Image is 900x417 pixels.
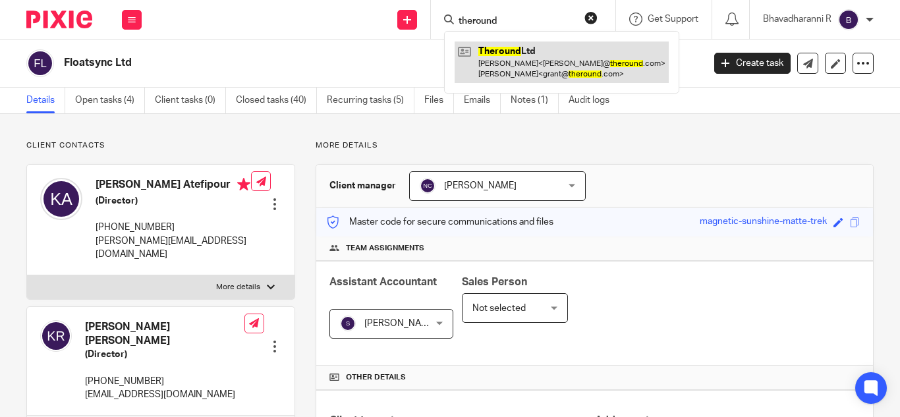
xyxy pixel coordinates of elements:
p: [PHONE_NUMBER] [96,221,251,234]
span: Other details [346,372,406,383]
span: [PERSON_NAME] [444,181,517,190]
img: svg%3E [26,49,54,77]
p: [PERSON_NAME][EMAIL_ADDRESS][DOMAIN_NAME] [96,235,251,262]
span: Assistant Accountant [329,277,437,287]
a: Closed tasks (40) [236,88,317,113]
a: Audit logs [569,88,619,113]
span: [PERSON_NAME] K V [364,319,453,328]
p: [PHONE_NUMBER] [85,375,244,388]
a: Notes (1) [511,88,559,113]
span: Not selected [472,304,526,313]
p: Client contacts [26,140,295,151]
h5: (Director) [85,348,244,361]
div: magnetic-sunshine-matte-trek [700,215,827,230]
p: More details [316,140,874,151]
h4: [PERSON_NAME] Atefipour [96,178,251,194]
h3: Client manager [329,179,396,192]
p: More details [216,282,260,292]
a: Files [424,88,454,113]
p: [EMAIL_ADDRESS][DOMAIN_NAME] [85,388,244,401]
h5: (Director) [96,194,251,208]
a: Details [26,88,65,113]
a: Open tasks (4) [75,88,145,113]
img: svg%3E [340,316,356,331]
a: Recurring tasks (5) [327,88,414,113]
span: Sales Person [462,277,527,287]
img: svg%3E [838,9,859,30]
img: svg%3E [420,178,436,194]
a: Create task [714,53,791,74]
i: Primary [237,178,250,191]
a: Client tasks (0) [155,88,226,113]
img: svg%3E [40,320,72,352]
input: Search [457,16,576,28]
span: Team assignments [346,243,424,254]
p: Bhavadharanni R [763,13,831,26]
img: svg%3E [40,178,82,220]
h4: [PERSON_NAME] [PERSON_NAME] [85,320,244,348]
p: Master code for secure communications and files [326,215,553,229]
h2: Floatsync Ltd [64,56,569,70]
button: Clear [584,11,598,24]
span: Get Support [648,14,698,24]
img: Pixie [26,11,92,28]
a: Emails [464,88,501,113]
